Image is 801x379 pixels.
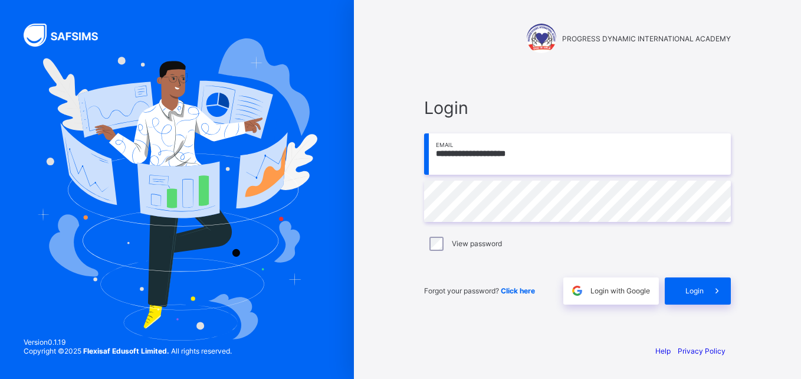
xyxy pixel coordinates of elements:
a: Privacy Policy [678,347,726,355]
span: Forgot your password? [424,286,535,295]
a: Help [655,347,671,355]
span: Copyright © 2025 All rights reserved. [24,347,232,355]
span: Login [424,97,731,118]
span: Version 0.1.19 [24,338,232,347]
strong: Flexisaf Edusoft Limited. [83,347,169,355]
img: google.396cfc9801f0270233282035f929180a.svg [570,284,584,298]
span: Login [685,286,704,295]
img: Hero Image [37,38,317,341]
span: Login with Google [590,286,650,295]
a: Click here [501,286,535,295]
label: View password [452,239,502,248]
img: SAFSIMS Logo [24,24,112,47]
span: PROGRESS DYNAMIC INTERNATIONAL ACADEMY [562,34,731,43]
